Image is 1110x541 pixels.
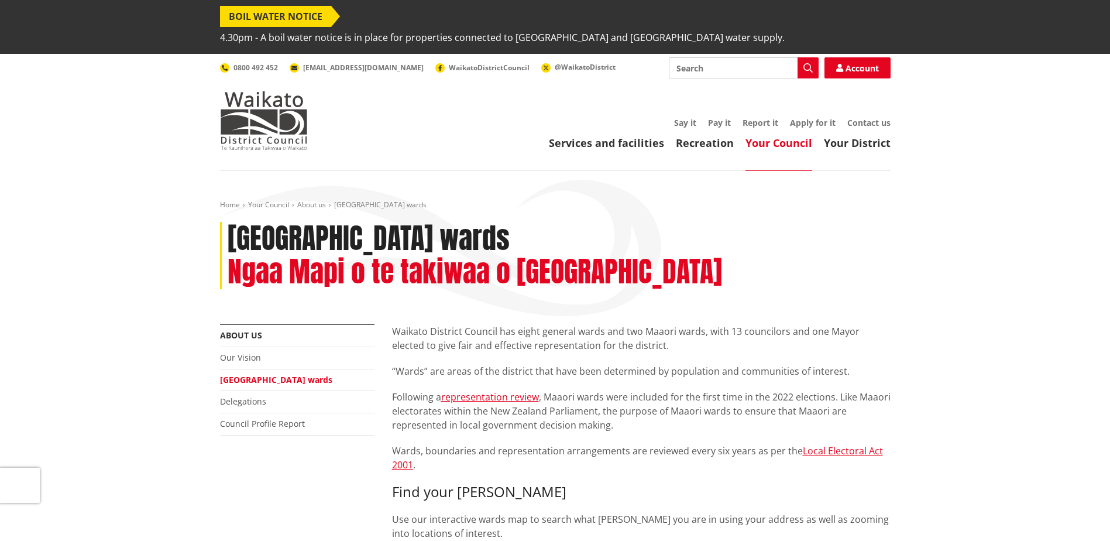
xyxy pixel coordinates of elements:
a: Services and facilities [549,136,664,150]
span: WaikatoDistrictCouncil [449,63,530,73]
a: Council Profile Report [220,418,305,429]
a: Your District [824,136,891,150]
a: [EMAIL_ADDRESS][DOMAIN_NAME] [290,63,424,73]
a: Account [824,57,891,78]
a: Apply for it [790,117,836,128]
a: representation review [441,391,539,403]
h2: Ngaa Mapi o te takiwaa o [GEOGRAPHIC_DATA] [228,255,722,289]
a: Home [220,200,240,210]
p: Waikato District Council has eight general wards and two Maaori wards, with 13 councilors and one... [392,324,891,352]
span: BOIL WATER NOTICE [220,6,331,27]
h3: Find your [PERSON_NAME] [392,484,891,501]
a: Delegations [220,396,266,407]
a: Contact us [847,117,891,128]
p: “Wards” are areas of the district that have been determined by population and communities of inte... [392,364,891,378]
a: @WaikatoDistrict [541,62,616,72]
img: Waikato District Council - Te Kaunihera aa Takiwaa o Waikato [220,91,308,150]
a: About us [220,330,262,341]
span: @WaikatoDistrict [555,62,616,72]
nav: breadcrumb [220,200,891,210]
p: Wards, boundaries and representation arrangements are reviewed every six years as per the . [392,444,891,472]
span: 4.30pm - A boil water notice is in place for properties connected to [GEOGRAPHIC_DATA] and [GEOGR... [220,27,785,48]
a: WaikatoDistrictCouncil [435,63,530,73]
a: About us [297,200,326,210]
p: Use our interactive wards map to search what [PERSON_NAME] you are in using your address as well ... [392,512,891,540]
a: Report it [743,117,778,128]
a: [GEOGRAPHIC_DATA] wards [220,374,332,385]
a: Say it [674,117,696,128]
h1: [GEOGRAPHIC_DATA] wards [228,222,510,256]
a: Pay it [708,117,731,128]
input: Search input [669,57,819,78]
a: Recreation [676,136,734,150]
p: Following a , Maaori wards were included for the first time in the 2022 elections. Like Maaori el... [392,390,891,432]
a: Local Electoral Act 2001 [392,444,883,471]
span: 0800 492 452 [233,63,278,73]
span: [EMAIL_ADDRESS][DOMAIN_NAME] [303,63,424,73]
a: Our Vision [220,352,261,363]
a: 0800 492 452 [220,63,278,73]
span: [GEOGRAPHIC_DATA] wards [334,200,427,210]
a: Your Council [745,136,812,150]
a: Your Council [248,200,289,210]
